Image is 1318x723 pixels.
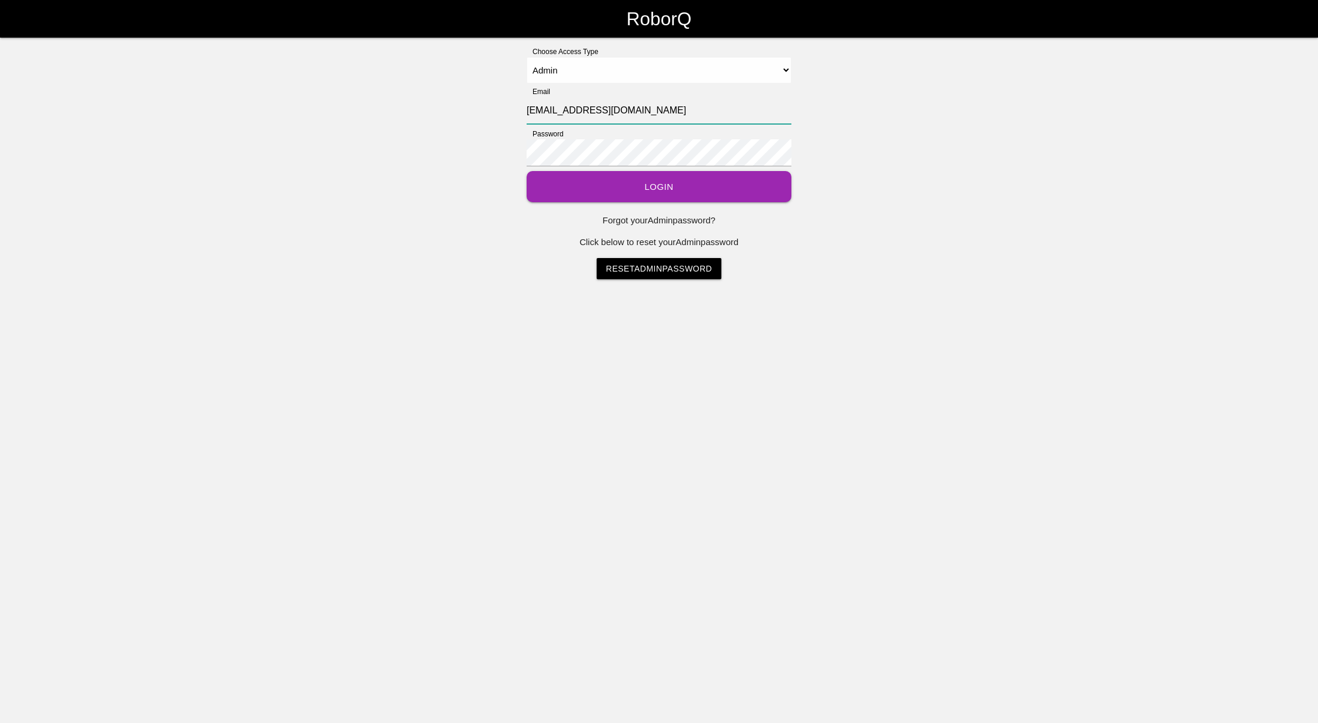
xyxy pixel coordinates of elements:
label: Password [527,129,564,139]
button: Login [527,171,791,202]
label: Choose Access Type [527,46,598,57]
label: Email [527,86,550,97]
p: Forgot your Admin password? [527,214,791,227]
p: Click below to reset your Admin password [527,236,791,249]
a: ResetAdminPassword [597,258,721,279]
